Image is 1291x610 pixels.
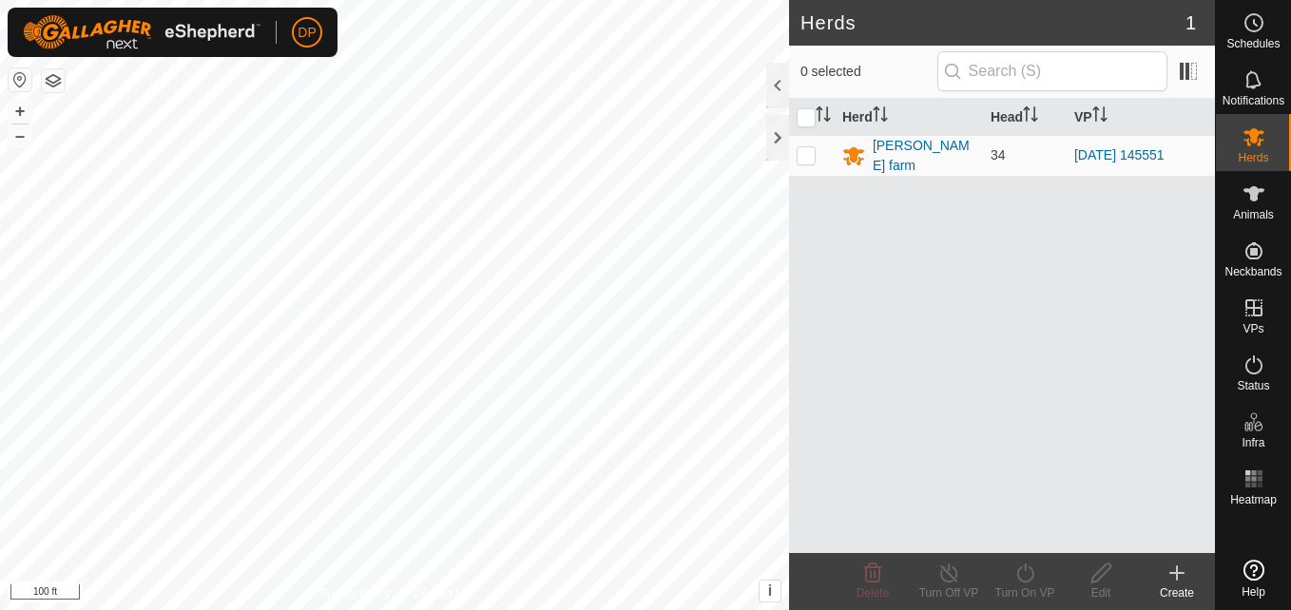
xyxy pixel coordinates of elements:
p-sorticon: Activate to sort [1092,109,1108,124]
span: Heatmap [1230,494,1277,505]
button: i [760,581,780,601]
span: VPs [1243,323,1263,334]
p-sorticon: Activate to sort [816,109,831,124]
span: Delete [857,586,890,600]
span: Neckbands [1224,266,1281,277]
span: Herds [1238,152,1268,163]
span: Notifications [1223,95,1284,106]
th: Head [983,99,1067,136]
h2: Herds [800,11,1185,34]
img: Gallagher Logo [23,15,260,49]
a: Help [1216,552,1291,605]
th: Herd [835,99,983,136]
input: Search (S) [937,51,1167,91]
th: VP [1067,99,1215,136]
div: [PERSON_NAME] farm [873,136,975,176]
span: Schedules [1226,38,1280,49]
span: Help [1242,586,1265,598]
span: Animals [1233,209,1274,220]
span: Status [1237,380,1269,391]
a: [DATE] 145551 [1074,147,1165,162]
span: i [768,582,772,599]
div: Edit [1063,584,1139,601]
span: 34 [991,147,1006,162]
button: Reset Map [9,68,31,91]
span: 0 selected [800,62,937,82]
p-sorticon: Activate to sort [873,109,888,124]
button: + [9,100,31,123]
p-sorticon: Activate to sort [1023,109,1038,124]
span: 1 [1185,9,1196,37]
div: Turn On VP [987,584,1063,601]
span: DP [298,23,316,43]
a: Contact Us [414,585,470,602]
a: Privacy Policy [319,585,391,602]
div: Turn Off VP [911,584,987,601]
button: Map Layers [42,69,65,92]
span: Infra [1242,437,1264,448]
div: Create [1139,584,1215,601]
button: – [9,124,31,147]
